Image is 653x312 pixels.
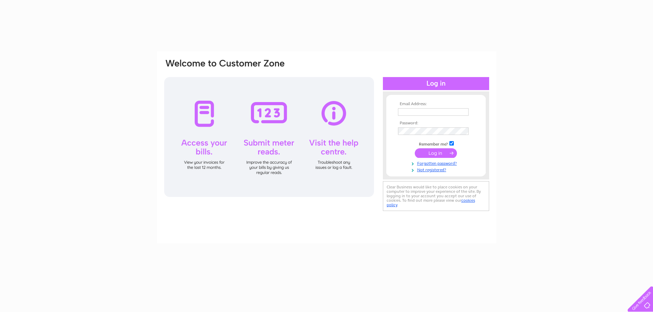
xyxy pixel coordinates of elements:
div: Clear Business would like to place cookies on your computer to improve your experience of the sit... [383,181,489,211]
a: Not registered? [398,166,476,173]
td: Remember me? [396,140,476,147]
th: Email Address: [396,102,476,107]
a: Forgotten password? [398,160,476,166]
a: cookies policy [387,198,475,207]
th: Password: [396,121,476,126]
input: Submit [415,148,457,158]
